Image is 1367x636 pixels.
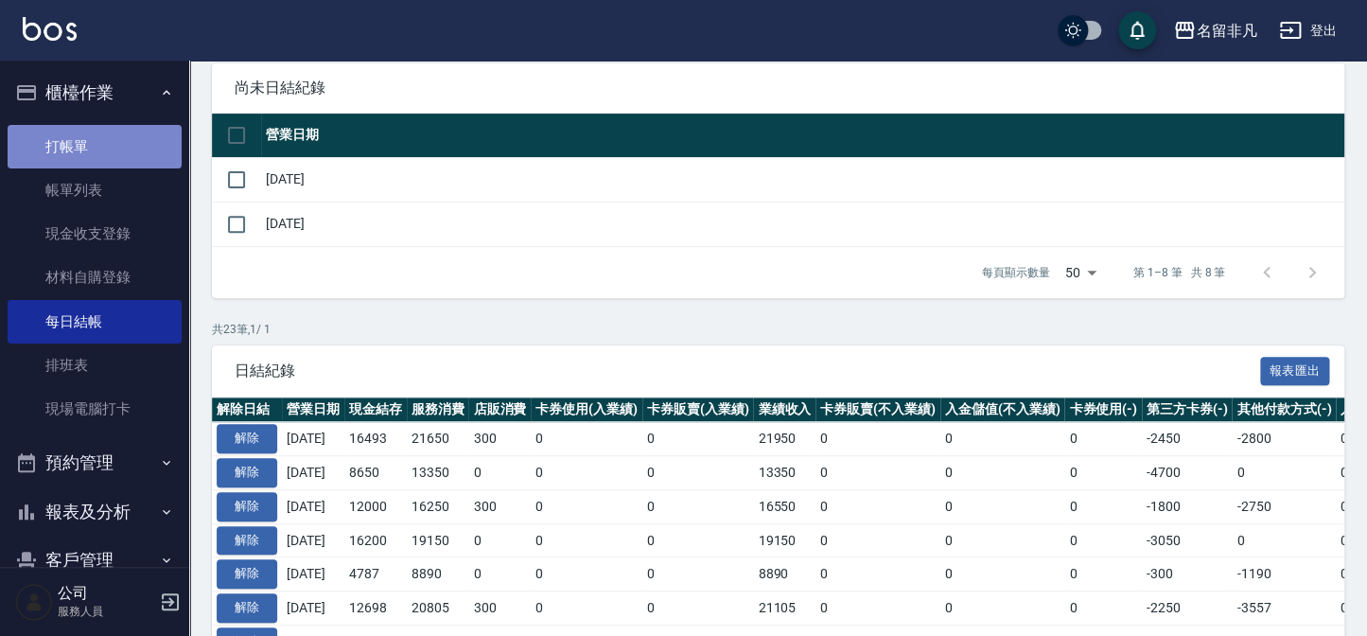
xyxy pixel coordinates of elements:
td: 8650 [344,456,407,490]
a: 排班表 [8,344,182,387]
td: -1190 [1232,557,1336,592]
td: 0 [1064,489,1142,523]
button: 登出 [1271,13,1344,48]
td: -4700 [1142,456,1233,490]
a: 帳單列表 [8,168,182,212]
button: 解除 [217,492,277,521]
td: 0 [940,489,1065,523]
td: 0 [531,592,642,626]
td: 0 [1064,422,1142,456]
td: 0 [940,523,1065,557]
td: -2750 [1232,489,1336,523]
a: 材料自購登錄 [8,256,182,299]
button: 報表及分析 [8,487,182,537]
th: 業績收入 [753,397,815,422]
td: 0 [642,489,754,523]
button: 櫃檯作業 [8,68,182,117]
a: 打帳單 [8,125,182,168]
td: [DATE] [261,157,1344,202]
th: 解除日結 [212,397,282,422]
span: 尚未日結紀錄 [235,79,1322,97]
th: 卡券使用(入業績) [531,397,642,422]
th: 服務消費 [407,397,469,422]
td: -300 [1142,557,1233,592]
button: 解除 [217,593,277,623]
button: 報表匯出 [1260,357,1330,386]
td: [DATE] [282,557,344,592]
td: 0 [940,557,1065,592]
td: -2450 [1142,422,1233,456]
td: 0 [940,456,1065,490]
a: 報表匯出 [1260,361,1330,379]
td: 19150 [407,523,469,557]
td: 0 [940,592,1065,626]
td: 16200 [344,523,407,557]
td: 0 [1232,523,1336,557]
button: 解除 [217,424,277,453]
td: 20805 [407,592,469,626]
td: 0 [642,456,754,490]
td: [DATE] [261,202,1344,246]
td: 8890 [753,557,815,592]
td: 0 [642,557,754,592]
img: Logo [23,17,77,41]
td: 12698 [344,592,407,626]
th: 營業日期 [282,397,344,422]
td: 13350 [407,456,469,490]
td: 0 [468,456,531,490]
td: 0 [642,592,754,626]
td: 0 [1064,523,1142,557]
th: 其他付款方式(-) [1232,397,1336,422]
p: 每頁顯示數量 [982,264,1050,281]
button: 解除 [217,559,277,589]
th: 入金儲值(不入業績) [940,397,1065,422]
th: 營業日期 [261,114,1344,158]
td: 0 [815,456,940,490]
button: 解除 [217,458,277,487]
td: [DATE] [282,456,344,490]
th: 店販消費 [468,397,531,422]
td: 0 [815,592,940,626]
td: 0 [531,422,642,456]
a: 現金收支登錄 [8,212,182,256]
img: Person [15,583,53,621]
td: 0 [815,557,940,592]
td: 0 [531,456,642,490]
td: 0 [642,422,754,456]
button: 預約管理 [8,438,182,487]
p: 共 23 筆, 1 / 1 [212,321,1344,338]
td: 300 [468,592,531,626]
td: [DATE] [282,489,344,523]
td: 0 [531,523,642,557]
td: 21950 [753,422,815,456]
td: [DATE] [282,523,344,557]
th: 第三方卡券(-) [1142,397,1233,422]
a: 現場電腦打卡 [8,387,182,431]
td: -3557 [1232,592,1336,626]
td: 300 [468,489,531,523]
td: 0 [815,489,940,523]
p: 服務人員 [58,603,154,620]
td: 21105 [753,592,815,626]
td: 0 [815,422,940,456]
td: 16250 [407,489,469,523]
td: 21650 [407,422,469,456]
td: [DATE] [282,422,344,456]
td: 0 [815,523,940,557]
td: 0 [642,523,754,557]
a: 每日結帳 [8,300,182,344]
td: -3050 [1142,523,1233,557]
td: 300 [468,422,531,456]
th: 卡券使用(-) [1064,397,1142,422]
th: 卡券販賣(入業績) [642,397,754,422]
td: -2250 [1142,592,1233,626]
th: 卡券販賣(不入業績) [815,397,940,422]
td: 0 [1064,456,1142,490]
th: 現金結存 [344,397,407,422]
td: 0 [1064,592,1142,626]
td: 12000 [344,489,407,523]
td: 13350 [753,456,815,490]
td: 8890 [407,557,469,592]
td: 0 [1064,557,1142,592]
span: 日結紀錄 [235,362,1260,380]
